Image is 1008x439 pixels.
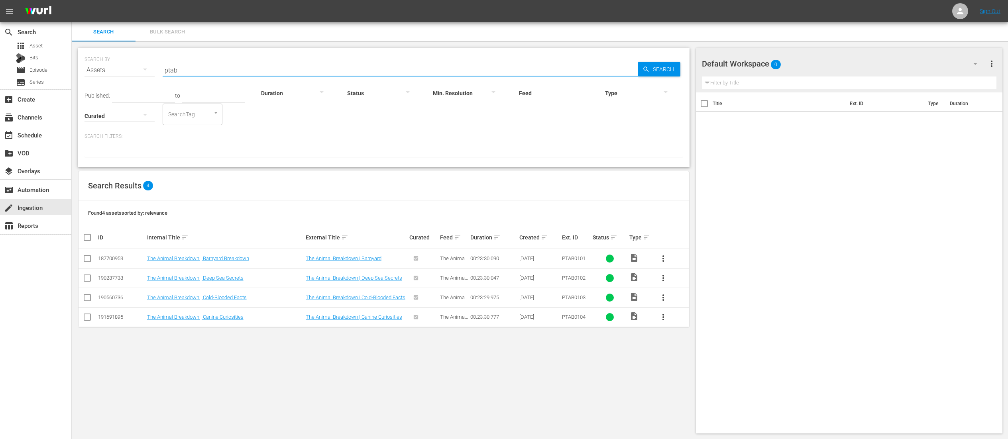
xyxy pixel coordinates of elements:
span: sort [493,234,501,241]
button: Open [212,109,220,117]
span: PTAB0101 [562,255,586,261]
span: Schedule [4,131,14,140]
div: [DATE] [519,275,560,281]
span: The Animal Breakdown [440,294,468,306]
span: Published: [84,92,110,99]
a: The Animal Breakdown | Deep Sea Secrets [147,275,244,281]
a: The Animal Breakdown | Canine Curiosities [306,314,402,320]
span: menu [5,6,14,16]
span: sort [181,234,189,241]
div: Default Workspace [702,53,985,75]
span: to [175,92,180,99]
div: 00:23:30.047 [470,275,517,281]
div: 00:23:30.777 [470,314,517,320]
span: more_vert [987,59,996,69]
span: PTAB0104 [562,314,586,320]
div: 190237733 [98,275,145,281]
a: The Animal Breakdown | Barnyard Breakdown [306,255,385,267]
div: ID [98,234,145,241]
div: Status [593,233,627,242]
div: [DATE] [519,294,560,300]
span: Asset [16,41,26,51]
th: Ext. ID [845,92,923,115]
a: Sign Out [980,8,1000,14]
span: Video [629,312,639,321]
span: Video [629,253,639,263]
span: Search [77,27,131,37]
div: 191691895 [98,314,145,320]
span: Search [650,62,680,76]
span: VOD [4,149,14,158]
div: 190560736 [98,294,145,300]
span: PTAB0102 [562,275,586,281]
span: Search [4,27,14,37]
div: [DATE] [519,255,560,261]
span: Episode [29,66,47,74]
span: subtitles [16,78,26,87]
button: more_vert [654,308,673,327]
a: The Animal Breakdown | Cold-Blooded Facts [306,294,405,300]
div: 00:23:29.975 [470,294,517,300]
span: Asset [29,42,43,50]
span: Overlays [4,167,14,176]
img: ans4CAIJ8jUAAAAAAAAAAAAAAAAAAAAAAAAgQb4GAAAAAAAAAAAAAAAAAAAAAAAAJMjXAAAAAAAAAAAAAAAAAAAAAAAAgAT5G... [19,2,57,21]
span: Channels [4,113,14,122]
div: Ext. ID [562,234,590,241]
button: Search [638,62,680,76]
a: The Animal Breakdown | Cold-Blooded Facts [147,294,247,300]
th: Title [713,92,845,115]
span: sort [454,234,461,241]
span: more_vert [658,254,668,263]
span: The Animal Breakdown [440,275,468,287]
span: sort [341,234,348,241]
button: more_vert [654,288,673,307]
a: The Animal Breakdown | Canine Curiosities [147,314,244,320]
span: Bits [29,54,38,62]
a: The Animal Breakdown | Barnyard Breakdown [147,255,249,261]
p: Search Filters: [84,133,683,140]
span: Video [629,292,639,302]
span: Create [4,95,14,104]
span: Found 4 assets sorted by: relevance [88,210,167,216]
span: more_vert [658,312,668,322]
span: Ingestion [4,203,14,213]
div: Duration [470,233,517,242]
span: sort [541,234,548,241]
span: Series [29,78,44,86]
span: sort [643,234,650,241]
span: The Animal Breakdown [440,255,468,267]
div: External Title [306,233,407,242]
div: Assets [84,59,155,81]
span: more_vert [658,293,668,302]
span: Reports [4,221,14,231]
span: more_vert [658,273,668,283]
th: Type [923,92,945,115]
span: 4 [143,181,153,190]
div: Curated [409,234,438,241]
div: [DATE] [519,314,560,320]
button: more_vert [654,249,673,268]
span: Bulk Search [140,27,195,37]
div: Created [519,233,560,242]
button: more_vert [987,54,996,73]
span: 0 [771,56,781,73]
div: Type [629,233,651,242]
button: more_vert [654,268,673,288]
div: 187700953 [98,255,145,261]
span: Video [629,272,639,282]
th: Duration [945,92,993,115]
span: movie [16,65,26,75]
div: 00:23:30.090 [470,255,517,261]
div: Internal Title [147,233,303,242]
div: Feed [440,233,468,242]
span: PTAB0103 [562,294,586,300]
span: Search Results [88,181,141,190]
a: The Animal Breakdown | Deep Sea Secrets [306,275,402,281]
span: The Animal Breakdown [440,314,468,326]
span: sort [610,234,617,241]
span: Automation [4,185,14,195]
